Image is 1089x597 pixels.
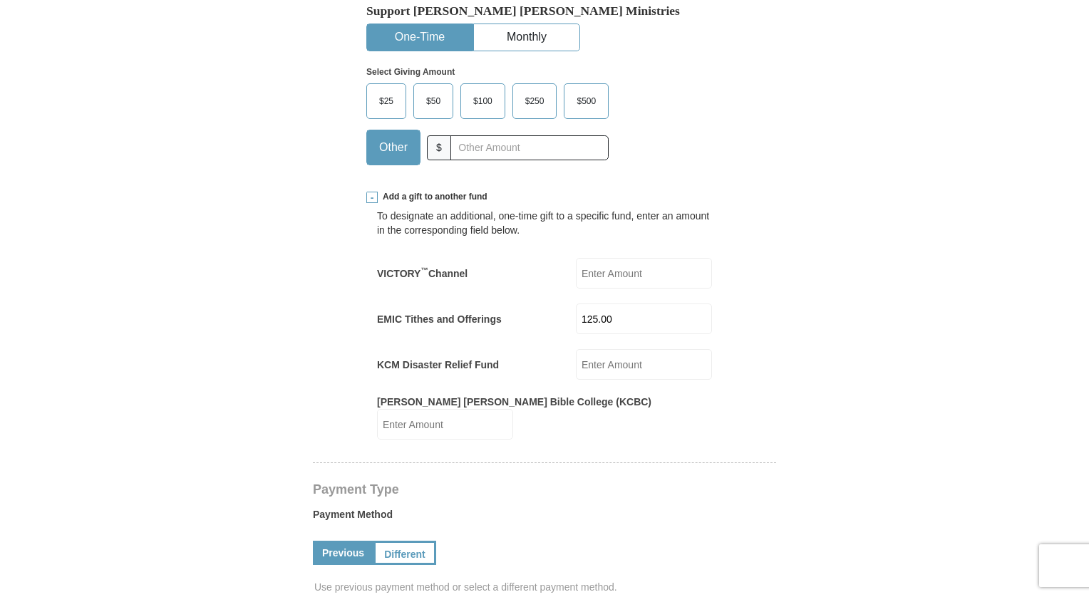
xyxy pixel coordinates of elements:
strong: Select Giving Amount [366,67,455,77]
input: Enter Amount [377,409,513,440]
label: VICTORY Channel [377,266,468,281]
a: Previous [313,541,373,565]
span: Use previous payment method or select a different payment method. [314,580,778,594]
input: Enter Amount [576,349,712,380]
span: $500 [569,90,603,112]
span: $250 [518,90,552,112]
span: $50 [419,90,448,112]
h5: Support [PERSON_NAME] [PERSON_NAME] Ministries [366,4,723,19]
label: EMIC Tithes and Offerings [377,312,502,326]
input: Other Amount [450,135,609,160]
input: Enter Amount [576,258,712,289]
label: [PERSON_NAME] [PERSON_NAME] Bible College (KCBC) [377,395,651,409]
a: Different [373,541,436,565]
span: $ [427,135,451,160]
span: $100 [466,90,500,112]
label: Payment Method [313,507,776,529]
h4: Payment Type [313,484,776,495]
div: To designate an additional, one-time gift to a specific fund, enter an amount in the correspondin... [377,209,712,237]
span: Other [372,137,415,158]
button: Monthly [474,24,579,51]
span: $25 [372,90,401,112]
span: Add a gift to another fund [378,191,487,203]
label: KCM Disaster Relief Fund [377,358,499,372]
input: Enter Amount [576,303,712,334]
button: One-Time [367,24,473,51]
sup: ™ [420,266,428,274]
